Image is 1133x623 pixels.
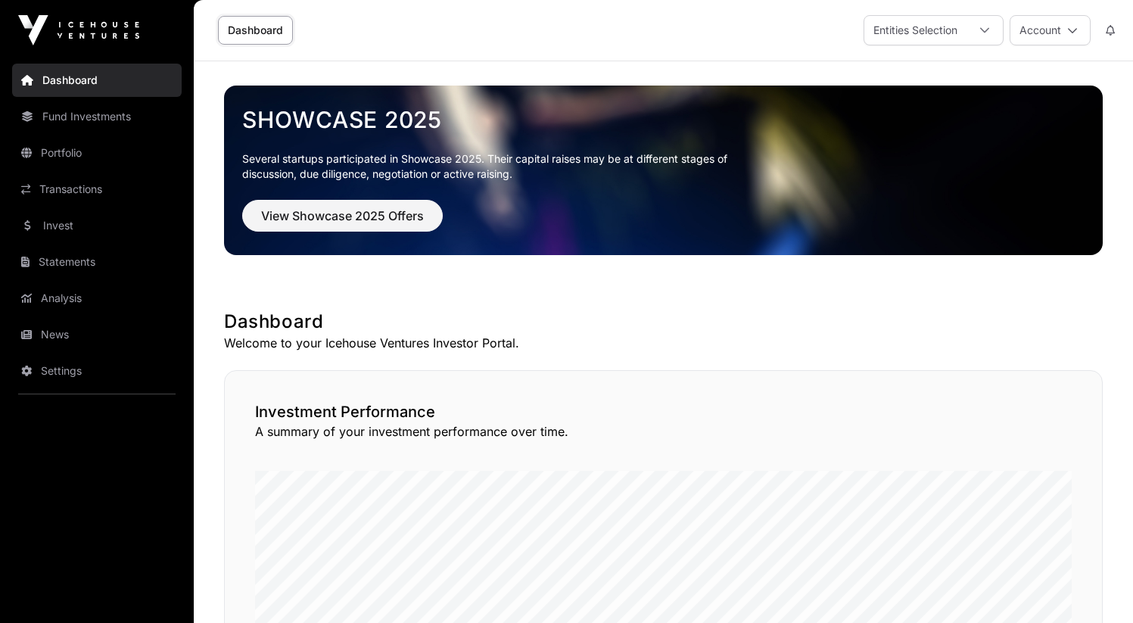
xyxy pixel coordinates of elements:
a: Analysis [12,282,182,315]
p: A summary of your investment performance over time. [255,422,1072,441]
a: Dashboard [218,16,293,45]
h2: Investment Performance [255,401,1072,422]
a: View Showcase 2025 Offers [242,215,443,230]
iframe: Chat Widget [1057,550,1133,623]
button: Account [1010,15,1091,45]
span: View Showcase 2025 Offers [261,207,424,225]
a: Showcase 2025 [242,106,1085,133]
a: Fund Investments [12,100,182,133]
a: Settings [12,354,182,388]
img: Icehouse Ventures Logo [18,15,139,45]
a: Transactions [12,173,182,206]
button: View Showcase 2025 Offers [242,200,443,232]
a: Statements [12,245,182,279]
h1: Dashboard [224,310,1103,334]
a: Invest [12,209,182,242]
p: Several startups participated in Showcase 2025. Their capital raises may be at different stages o... [242,151,751,182]
div: Entities Selection [864,16,966,45]
img: Showcase 2025 [224,86,1103,255]
p: Welcome to your Icehouse Ventures Investor Portal. [224,334,1103,352]
a: Portfolio [12,136,182,170]
a: Dashboard [12,64,182,97]
a: News [12,318,182,351]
